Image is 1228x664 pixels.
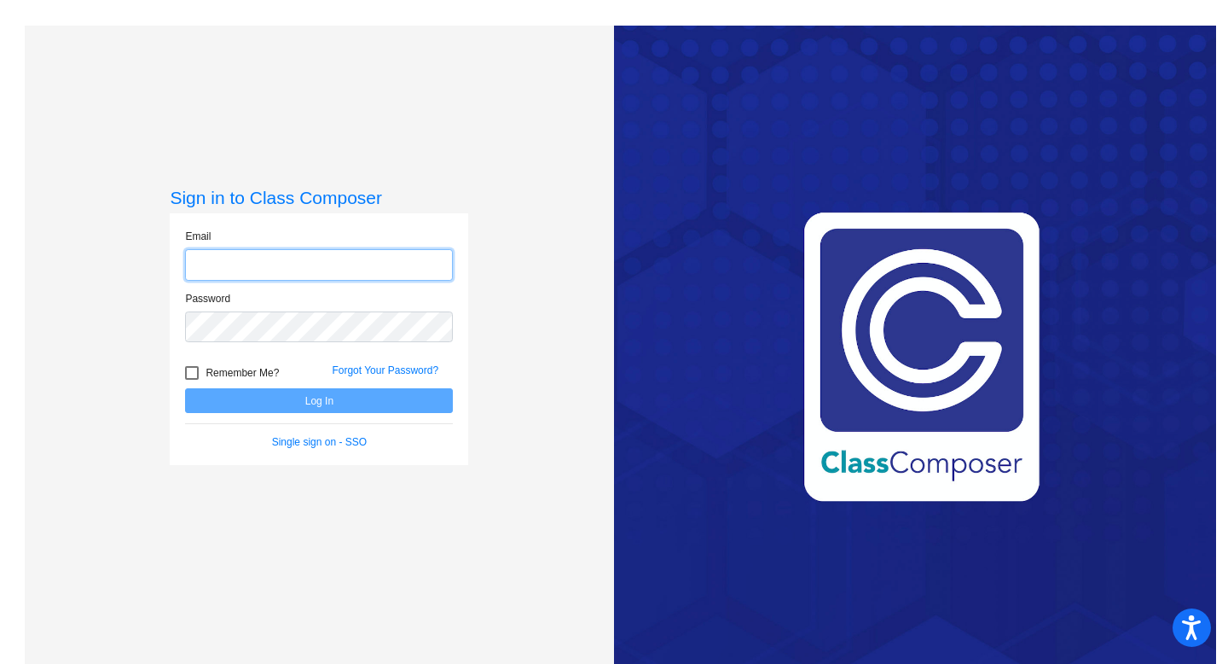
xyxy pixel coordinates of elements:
span: Remember Me? [206,363,279,383]
label: Password [185,291,230,306]
a: Forgot Your Password? [332,364,438,376]
label: Email [185,229,211,244]
a: Single sign on - SSO [272,436,367,448]
button: Log In [185,388,453,413]
h3: Sign in to Class Composer [170,187,468,208]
